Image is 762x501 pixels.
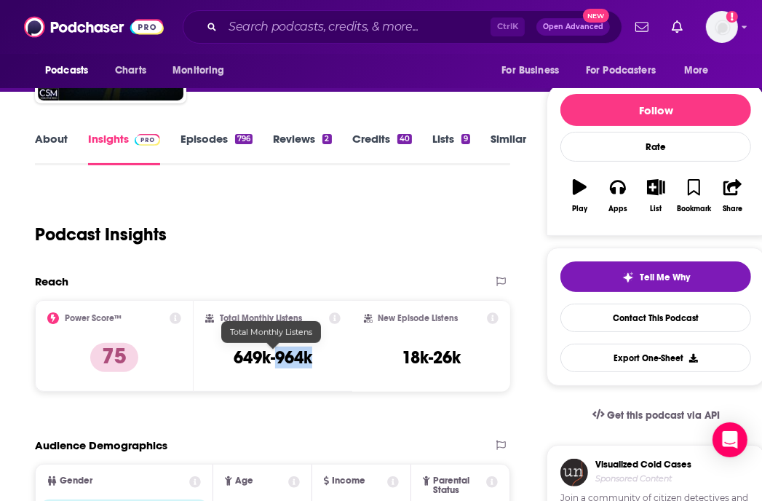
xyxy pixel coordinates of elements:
[586,60,656,81] span: For Podcasters
[461,134,470,144] div: 9
[572,205,587,213] div: Play
[706,11,738,43] img: User Profile
[723,205,742,213] div: Share
[183,10,622,44] div: Search podcasts, credits, & more...
[65,313,122,323] h2: Power Score™
[433,476,484,495] span: Parental Status
[560,170,598,222] button: Play
[378,313,459,323] h2: New Episode Listens
[235,134,253,144] div: 796
[640,272,690,283] span: Tell Me Why
[106,57,155,84] a: Charts
[432,132,470,165] a: Lists9
[599,170,637,222] button: Apps
[560,344,751,372] button: Export One-Sheet
[560,261,751,292] button: tell me why sparkleTell Me Why
[706,11,738,43] span: Logged in as hconnor
[234,347,312,368] h3: 649k-964k
[713,170,751,222] button: Share
[666,15,688,39] a: Show notifications dropdown
[608,205,627,213] div: Apps
[675,170,713,222] button: Bookmark
[560,132,751,162] div: Rate
[622,272,634,283] img: tell me why sparkle
[352,132,412,165] a: Credits40
[607,409,720,422] span: Get this podcast via API
[560,94,751,126] button: Follow
[332,476,365,486] span: Income
[135,134,160,146] img: Podchaser Pro
[726,11,738,23] svg: Add a profile image
[273,132,331,165] a: Reviews2
[650,205,662,213] div: List
[677,205,711,213] div: Bookmark
[88,132,160,165] a: InsightsPodchaser Pro
[35,57,107,84] button: open menu
[230,327,312,337] span: Total Monthly Listens
[713,422,747,457] div: Open Intercom Messenger
[706,11,738,43] button: Show profile menu
[397,134,412,144] div: 40
[583,9,609,23] span: New
[674,57,727,84] button: open menu
[581,398,732,433] a: Get this podcast via API
[637,170,675,222] button: List
[576,57,677,84] button: open menu
[90,343,138,372] p: 75
[536,18,610,36] button: Open AdvancedNew
[322,134,331,144] div: 2
[60,476,92,486] span: Gender
[220,313,302,323] h2: Total Monthly Listens
[402,347,461,368] h3: 18k-26k
[172,60,224,81] span: Monitoring
[543,23,603,31] span: Open Advanced
[491,17,525,36] span: Ctrl K
[491,57,577,84] button: open menu
[684,60,709,81] span: More
[35,275,68,288] h2: Reach
[35,438,167,452] h2: Audience Demographics
[35,132,68,165] a: About
[180,132,253,165] a: Episodes796
[560,304,751,332] a: Contact This Podcast
[235,476,253,486] span: Age
[491,132,526,165] a: Similar
[24,13,164,41] img: Podchaser - Follow, Share and Rate Podcasts
[115,60,146,81] span: Charts
[35,224,167,245] h1: Podcast Insights
[501,60,559,81] span: For Business
[223,15,491,39] input: Search podcasts, credits, & more...
[162,57,243,84] button: open menu
[630,15,654,39] a: Show notifications dropdown
[595,473,691,484] h4: Sponsored Content
[560,459,588,486] img: coldCase.18b32719.png
[45,60,88,81] span: Podcasts
[595,459,691,470] h3: Visualized Cold Cases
